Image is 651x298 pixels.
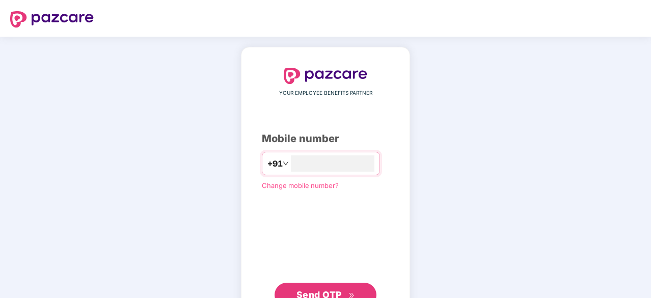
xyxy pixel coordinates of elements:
img: logo [284,68,367,84]
div: Mobile number [262,131,389,147]
span: down [283,160,289,167]
img: logo [10,11,94,28]
a: Change mobile number? [262,181,339,189]
span: YOUR EMPLOYEE BENEFITS PARTNER [279,89,372,97]
span: +91 [267,157,283,170]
